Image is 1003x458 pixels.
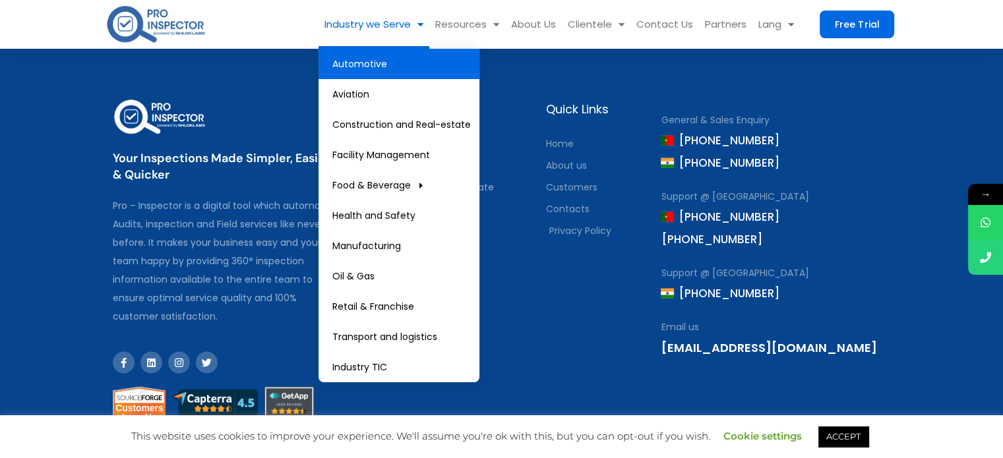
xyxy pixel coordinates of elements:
[818,426,868,447] a: ACCEPT
[661,111,769,129] span: General & Sales Enquiry
[113,387,166,444] img: Pro-Inspector Reviews
[661,206,779,250] span: [PHONE_NUMBER] [PHONE_NUMBER]
[661,129,779,152] span: [PHONE_NUMBER]
[545,221,611,240] span: Privacy Policy
[545,134,573,153] span: Home
[319,79,479,109] a: Aviation
[319,322,479,352] a: Transport and logistics
[545,134,648,153] a: Home
[319,261,479,291] a: Oil & Gas
[545,200,648,218] a: Contacts
[661,187,808,206] span: Support @ [GEOGRAPHIC_DATA]
[319,352,479,382] a: Industry TIC
[264,387,314,420] img: getappreview
[113,196,342,326] div: Pro – Inspector is a digital tool which automates Audits, inspection and Field services like neve...
[545,221,648,240] a: Privacy Policy
[545,156,648,175] a: About us
[319,291,479,322] a: Retail & Franchise
[820,11,894,38] a: Free Trial
[545,200,589,218] span: Contacts
[545,178,597,196] span: Customers
[661,339,876,356] a: [EMAIL_ADDRESS][DOMAIN_NAME]
[113,98,207,136] img: pro-inspector-logo-white
[661,282,779,304] span: [PHONE_NUMBER]
[545,178,648,196] a: Customers
[319,140,479,170] a: Facility Management
[113,150,332,183] a: Your Inspections Made Simpler, Easier, & Quicker
[661,264,808,282] span: Support @ [GEOGRAPHIC_DATA]
[661,318,698,336] span: Email us
[545,156,586,175] span: About us
[172,387,258,418] img: capterrareview
[319,49,479,382] ul: Industry we Serve
[319,231,479,261] a: Manufacturing
[319,170,479,200] a: Food & Beverage
[968,184,1003,205] span: →
[131,430,872,442] span: This website uses cookies to improve your experience. We'll assume you're ok with this, but you c...
[545,98,648,121] div: Quick Links
[723,430,802,442] a: Cookie settings
[319,49,479,79] a: Automotive
[661,152,779,174] span: [PHONE_NUMBER]
[106,3,206,45] img: pro-inspector-logo
[319,109,479,140] a: Construction and Real-estate
[319,200,479,231] a: Health and Safety
[835,20,879,29] span: Free Trial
